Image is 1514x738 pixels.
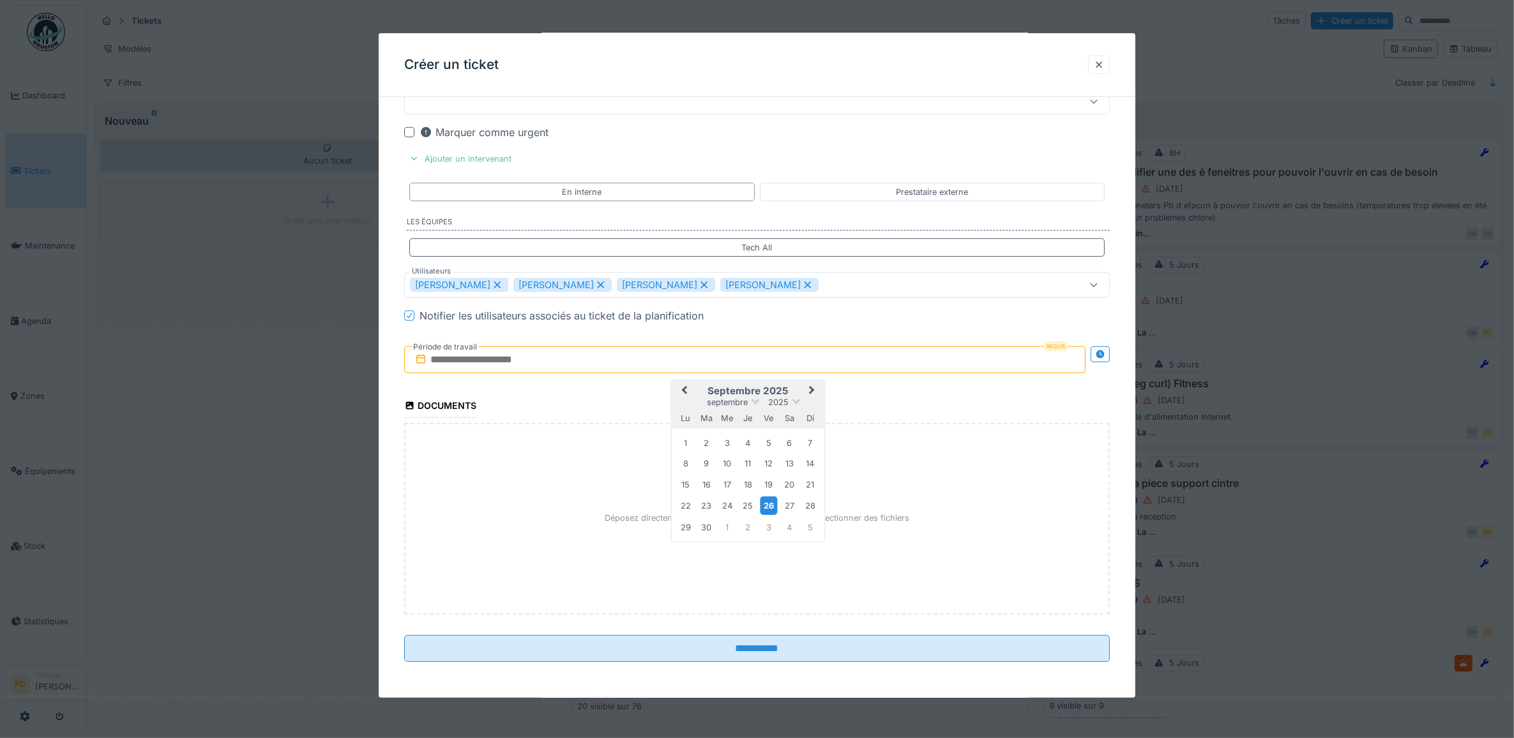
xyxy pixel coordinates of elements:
[742,242,773,254] div: Tech All
[420,125,549,140] div: Marquer comme urgent
[760,519,777,536] div: Choose vendredi 3 octobre 2025
[801,410,819,427] div: dimanche
[617,278,715,292] div: [PERSON_NAME]
[739,476,757,493] div: Choose jeudi 18 septembre 2025
[404,57,499,73] h3: Créer un ticket
[677,410,694,427] div: lundi
[801,476,819,493] div: Choose dimanche 21 septembre 2025
[739,497,757,514] div: Choose jeudi 25 septembre 2025
[760,496,777,515] div: Choose vendredi 26 septembre 2025
[698,434,715,452] div: Choose mardi 2 septembre 2025
[671,385,824,397] h2: septembre 2025
[760,455,777,472] div: Choose vendredi 12 septembre 2025
[698,455,715,472] div: Choose mardi 9 septembre 2025
[404,396,477,418] div: Documents
[513,278,612,292] div: [PERSON_NAME]
[718,476,736,493] div: Choose mercredi 17 septembre 2025
[718,455,736,472] div: Choose mercredi 10 septembre 2025
[781,434,798,452] div: Choose samedi 6 septembre 2025
[718,434,736,452] div: Choose mercredi 3 septembre 2025
[409,266,453,277] label: Utilisateurs
[739,519,757,536] div: Choose jeudi 2 octobre 2025
[605,512,909,524] p: Déposez directement des fichiers ici, ou cliquez pour sélectionner des fichiers
[718,497,736,514] div: Choose mercredi 24 septembre 2025
[718,519,736,536] div: Choose mercredi 1 octobre 2025
[781,455,798,472] div: Choose samedi 13 septembre 2025
[698,410,715,427] div: mardi
[739,410,757,427] div: jeudi
[781,476,798,493] div: Choose samedi 20 septembre 2025
[801,497,819,514] div: Choose dimanche 28 septembre 2025
[677,455,694,472] div: Choose lundi 8 septembre 2025
[677,434,694,452] div: Choose lundi 1 septembre 2025
[801,434,819,452] div: Choose dimanche 7 septembre 2025
[739,455,757,472] div: Choose jeudi 11 septembre 2025
[412,340,478,354] label: Période de travail
[420,308,704,323] div: Notifier les utilisateurs associés au ticket de la planification
[896,186,968,198] div: Prestataire externe
[760,410,777,427] div: vendredi
[760,476,777,493] div: Choose vendredi 19 septembre 2025
[677,519,694,536] div: Choose lundi 29 septembre 2025
[698,476,715,493] div: Choose mardi 16 septembre 2025
[803,381,823,402] button: Next Month
[407,217,1110,231] label: Les équipes
[698,497,715,514] div: Choose mardi 23 septembre 2025
[801,519,819,536] div: Choose dimanche 5 octobre 2025
[801,455,819,472] div: Choose dimanche 14 septembre 2025
[781,497,798,514] div: Choose samedi 27 septembre 2025
[404,150,517,167] div: Ajouter un intervenant
[677,497,694,514] div: Choose lundi 22 septembre 2025
[672,381,693,402] button: Previous Month
[677,476,694,493] div: Choose lundi 15 septembre 2025
[760,434,777,452] div: Choose vendredi 5 septembre 2025
[676,433,821,537] div: Month septembre, 2025
[718,410,736,427] div: mercredi
[768,397,789,407] span: 2025
[720,278,819,292] div: [PERSON_NAME]
[698,519,715,536] div: Choose mardi 30 septembre 2025
[1044,341,1068,351] div: Requis
[707,397,748,407] span: septembre
[410,278,508,292] div: [PERSON_NAME]
[739,434,757,452] div: Choose jeudi 4 septembre 2025
[781,519,798,536] div: Choose samedi 4 octobre 2025
[781,410,798,427] div: samedi
[562,186,602,198] div: En interne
